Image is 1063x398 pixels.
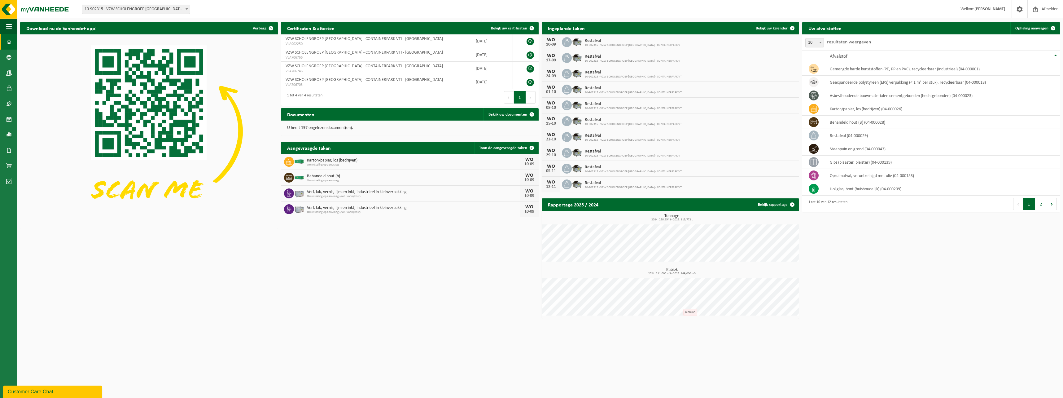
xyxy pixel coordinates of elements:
[825,62,1060,76] td: gemengde harde kunststoffen (PE, PP en PVC), recycleerbaar (industrieel) (04-000001)
[545,214,799,221] h3: Tonnage
[545,185,557,189] div: 12-11
[572,99,582,110] img: WB-5000-GAL-GY-01
[82,5,190,14] span: 10-902315 - VZW SCHOLENGROEP SINT-MICHIEL - CONTAINERPARK VTI - ROESELARE
[545,53,557,58] div: WO
[802,22,848,34] h2: Uw afvalstoffen
[542,22,591,34] h2: Ingeplande taken
[523,194,536,198] div: 10-09
[307,179,520,183] span: Omwisseling op aanvraag
[523,162,536,166] div: 10-09
[1047,198,1057,210] button: Next
[545,218,799,221] span: 2024: 258,654 t - 2025: 115,772 t
[825,116,1060,129] td: behandeld hout (B) (04-000028)
[491,26,527,30] span: Bekijk uw certificaten
[281,108,321,120] h2: Documenten
[825,129,1060,142] td: restafval (04-000029)
[545,42,557,47] div: 10-09
[286,55,466,60] span: VLA706766
[585,149,683,154] span: Restafval
[545,38,557,42] div: WO
[825,76,1060,89] td: geëxpandeerde polystyreen (EPS) verpakking (< 1 m² per stuk), recycleerbaar (04-000018)
[753,198,798,211] a: Bekijk rapportage
[683,309,697,316] div: 6,00 m3
[307,206,520,210] span: Verf, lak, vernis, lijm en inkt, industrieel in kleinverpakking
[827,40,871,45] label: resultaten weergeven
[825,102,1060,116] td: karton/papier, los (bedrijven) (04-000026)
[545,90,557,94] div: 01-10
[545,106,557,110] div: 08-10
[545,272,799,275] span: 2024: 211,000 m3 - 2025: 149,000 m3
[545,117,557,122] div: WO
[471,62,513,75] td: [DATE]
[474,142,538,154] a: Toon de aangevraagde taken
[471,34,513,48] td: [DATE]
[486,22,538,34] a: Bekijk uw certificaten
[1015,26,1048,30] span: Ophaling aanvragen
[545,101,557,106] div: WO
[523,157,536,162] div: WO
[825,169,1060,182] td: opruimafval, verontreinigd met olie (04-000153)
[585,107,683,110] span: 10-902315 - VZW SCHOLENGROEP [GEOGRAPHIC_DATA] - CONTAINERPARK VTI
[523,173,536,178] div: WO
[756,26,788,30] span: Bekijk uw kalender
[294,188,304,198] img: PB-LB-0680-HPE-GY-01
[284,91,322,104] div: 1 tot 4 van 4 resultaten
[585,154,683,158] span: 10-902315 - VZW SCHOLENGROEP [GEOGRAPHIC_DATA] - CONTAINERPARK VTI
[523,210,536,214] div: 10-09
[483,108,538,121] a: Bekijk uw documenten
[545,85,557,90] div: WO
[585,117,683,122] span: Restafval
[572,179,582,189] img: WB-5000-GAL-GY-01
[294,158,304,164] img: HK-XC-30-GN-00
[545,132,557,137] div: WO
[545,268,799,275] h3: Kubiek
[526,91,536,104] button: Next
[1023,198,1035,210] button: 1
[572,84,582,94] img: WB-5000-GAL-GY-01
[286,82,466,87] span: VLA706703
[572,131,582,142] img: WB-5000-GAL-GY-01
[514,91,526,104] button: 1
[248,22,277,34] button: Verberg
[585,54,683,59] span: Restafval
[572,147,582,157] img: WB-5000-GAL-GY-01
[751,22,798,34] a: Bekijk uw kalender
[545,58,557,63] div: 17-09
[1010,22,1059,34] a: Ophaling aanvragen
[825,89,1060,102] td: asbesthoudende bouwmaterialen cementgebonden (hechtgebonden) (04-000023)
[545,148,557,153] div: WO
[585,122,683,126] span: 10-902315 - VZW SCHOLENGROEP [GEOGRAPHIC_DATA] - CONTAINERPARK VTI
[585,38,683,43] span: Restafval
[825,156,1060,169] td: gips (plaaster, pleister) (04-000139)
[572,163,582,173] img: WB-5000-GAL-GY-01
[585,102,683,107] span: Restafval
[3,384,103,398] iframe: chat widget
[20,22,103,34] h2: Download nu de Vanheede+ app!
[286,77,443,82] span: VZW SCHOLENGROEP [GEOGRAPHIC_DATA] - CONTAINERPARK VTI - [GEOGRAPHIC_DATA]
[545,180,557,185] div: WO
[307,190,520,195] span: Verf, lak, vernis, lijm en inkt, industrieel in kleinverpakking
[523,189,536,194] div: WO
[286,50,443,55] span: VZW SCHOLENGROEP [GEOGRAPHIC_DATA] - CONTAINERPARK VTI - [GEOGRAPHIC_DATA]
[307,195,520,198] span: Omwisseling op aanvraag (excl. voorrijkost)
[805,38,824,47] span: 10
[825,142,1060,156] td: steenpuin en grond (04-000043)
[805,197,847,211] div: 1 tot 10 van 12 resultaten
[1013,198,1023,210] button: Previous
[286,37,443,41] span: VZW SCHOLENGROEP [GEOGRAPHIC_DATA] - CONTAINERPARK VTI - [GEOGRAPHIC_DATA]
[806,38,824,47] span: 10
[585,138,683,142] span: 10-902315 - VZW SCHOLENGROEP [GEOGRAPHIC_DATA] - CONTAINERPARK VTI
[307,174,520,179] span: Behandeld hout (b)
[253,26,266,30] span: Verberg
[307,158,520,163] span: Karton/papier, los (bedrijven)
[585,91,683,95] span: 10-902315 - VZW SCHOLENGROEP [GEOGRAPHIC_DATA] - CONTAINERPARK VTI
[286,69,466,74] span: VLA706746
[572,68,582,78] img: WB-5000-GAL-GY-01
[585,165,683,170] span: Restafval
[286,42,466,46] span: VLA902250
[479,146,527,150] span: Toon de aangevraagde taken
[825,182,1060,196] td: hol glas, bont (huishoudelijk) (04-000209)
[585,75,683,79] span: 10-902315 - VZW SCHOLENGROEP [GEOGRAPHIC_DATA] - CONTAINERPARK VTI
[585,133,683,138] span: Restafval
